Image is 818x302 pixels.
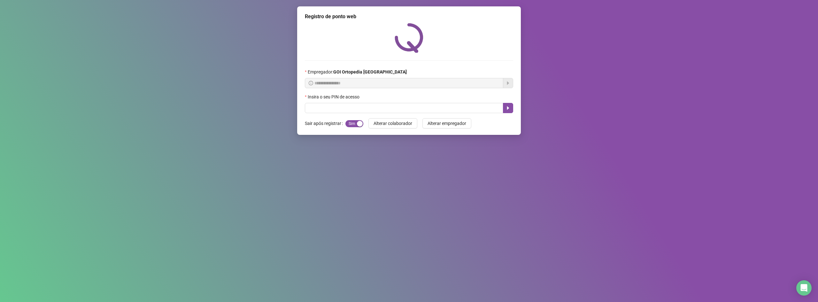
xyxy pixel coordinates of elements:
[505,105,511,111] span: caret-right
[305,13,513,20] div: Registro de ponto web
[395,23,423,53] img: QRPoint
[305,93,364,100] label: Insira o seu PIN de acesso
[333,69,407,74] strong: GOI Ortopedia [GEOGRAPHIC_DATA]
[309,81,313,85] span: info-circle
[374,120,412,127] span: Alterar colaborador
[368,118,417,128] button: Alterar colaborador
[305,118,345,128] label: Sair após registrar
[796,280,812,296] div: Open Intercom Messenger
[308,68,407,75] span: Empregador :
[428,120,466,127] span: Alterar empregador
[422,118,471,128] button: Alterar empregador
